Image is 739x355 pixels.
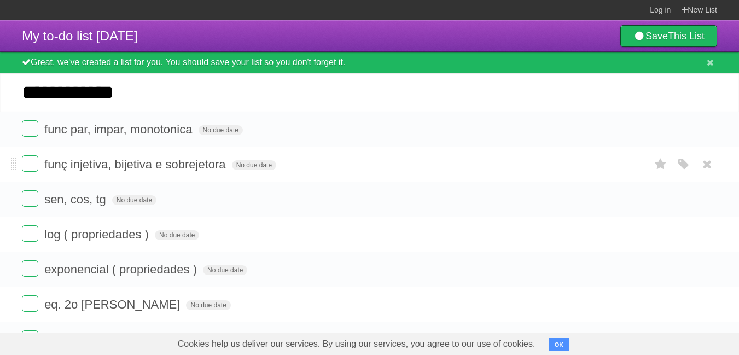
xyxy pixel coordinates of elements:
label: Done [22,295,38,312]
span: exponencial ( propriedades ) [44,263,200,276]
label: Done [22,330,38,347]
button: OK [549,338,570,351]
label: Star task [650,155,671,173]
label: Done [22,155,38,172]
span: sen, cos, tg [44,193,109,206]
span: funç injetiva, bijetiva e sobrejetora [44,158,228,171]
span: Cookies help us deliver our services. By using our services, you agree to our use of cookies. [167,333,546,355]
span: func par, impar, monotonica [44,123,195,136]
span: No due date [199,125,243,135]
span: No due date [203,265,247,275]
span: No due date [232,160,276,170]
span: No due date [155,230,199,240]
span: log ( propriedades ) [44,228,152,241]
a: SaveThis List [620,25,717,47]
label: Done [22,225,38,242]
label: Done [22,190,38,207]
b: This List [668,31,705,42]
span: No due date [112,195,156,205]
span: No due date [186,300,230,310]
span: eq. 2o [PERSON_NAME] [44,298,183,311]
label: Done [22,260,38,277]
label: Done [22,120,38,137]
span: My to-do list [DATE] [22,28,138,43]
